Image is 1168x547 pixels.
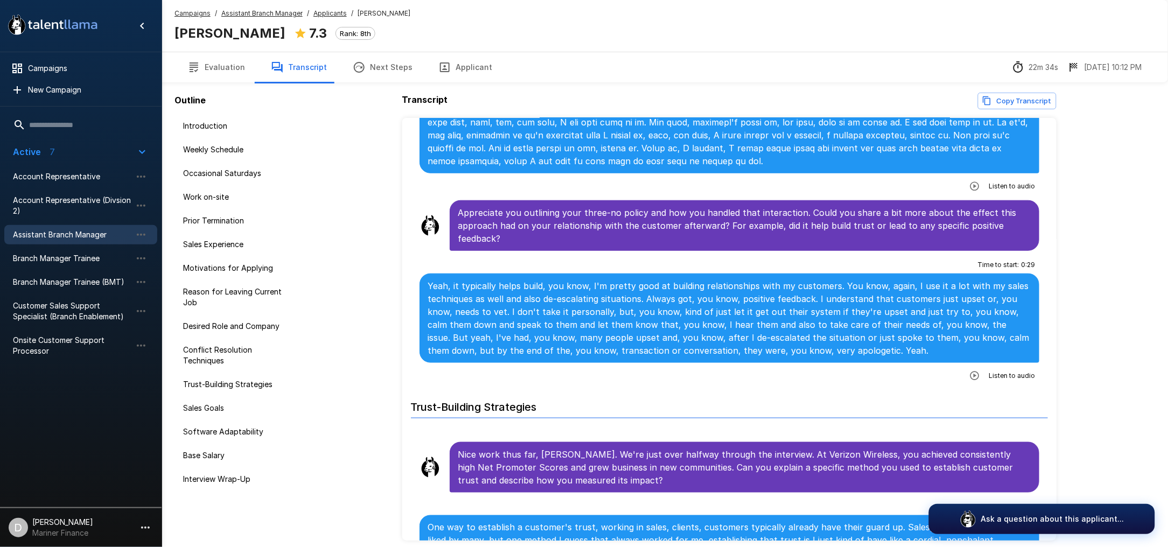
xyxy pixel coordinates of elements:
span: Desired Role and Company [183,321,291,332]
b: Transcript [402,94,448,105]
div: Work on-site [174,187,299,207]
span: Introduction [183,121,291,131]
p: 22m 34s [1029,62,1059,73]
div: Introduction [174,116,299,136]
div: Sales Experience [174,235,299,254]
span: Software Adaptability [183,426,291,437]
span: / [215,8,217,19]
span: Rank: 8th [336,29,375,38]
u: Assistant Branch Manager [221,9,303,17]
p: Appreciate you outlining your three-no policy and how you handled that interaction. Could you sha... [458,206,1031,245]
div: Reason for Leaving Current Job [174,282,299,312]
h6: Trust-Building Strategies [411,390,1048,418]
img: llama_clean.png [419,457,441,478]
b: 7.3 [309,25,327,41]
span: Trust-Building Strategies [183,379,291,390]
span: / [307,8,309,19]
span: Base Salary [183,450,291,461]
div: Prior Termination [174,211,299,230]
span: Time to start : [977,260,1019,270]
div: Trust-Building Strategies [174,375,299,394]
span: [PERSON_NAME] [358,8,410,19]
span: Interview Wrap-Up [183,474,291,485]
b: [PERSON_NAME] [174,25,285,41]
span: / [351,8,353,19]
div: Weekly Schedule [174,140,299,159]
span: Conflict Resolution Techniques [183,345,291,366]
span: Listen to audio [989,181,1035,192]
div: The date and time when the interview was completed [1067,61,1142,74]
div: The time between starting and completing the interview [1012,61,1059,74]
span: Sales Experience [183,239,291,250]
div: Software Adaptability [174,422,299,441]
img: logo_glasses@2x.png [960,510,977,528]
span: Prior Termination [183,215,291,226]
p: Yeah, it typically helps build, you know, I'm pretty good at building relationships with my custo... [428,279,1031,357]
button: Copy transcript [978,93,1057,109]
u: Applicants [313,9,347,17]
div: Sales Goals [174,398,299,418]
div: Interview Wrap-Up [174,469,299,489]
button: Next Steps [340,52,425,82]
span: Work on-site [183,192,291,202]
span: 0 : 29 [1021,260,1035,270]
span: Time to start : [977,501,1018,512]
img: llama_clean.png [419,215,441,236]
span: Reason for Leaving Current Job [183,286,291,308]
span: 0 : 30 [1020,501,1035,512]
button: Applicant [425,52,505,82]
button: Ask a question about this applicant... [929,504,1155,534]
div: Desired Role and Company [174,317,299,336]
span: Occasional Saturdays [183,168,291,179]
div: Motivations for Applying [174,258,299,278]
span: Weekly Schedule [183,144,291,155]
button: Transcript [258,52,340,82]
span: Sales Goals [183,403,291,413]
div: Occasional Saturdays [174,164,299,183]
div: Base Salary [174,446,299,465]
button: Evaluation [174,52,258,82]
span: Motivations for Applying [183,263,291,273]
u: Campaigns [174,9,211,17]
p: Nice work thus far, [PERSON_NAME]. We're just over halfway through the interview. At Verizon Wire... [458,448,1031,487]
span: Listen to audio [989,370,1035,381]
p: Ask a question about this applicant... [981,514,1124,524]
div: Conflict Resolution Techniques [174,340,299,370]
p: [DATE] 10:12 PM [1085,62,1142,73]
